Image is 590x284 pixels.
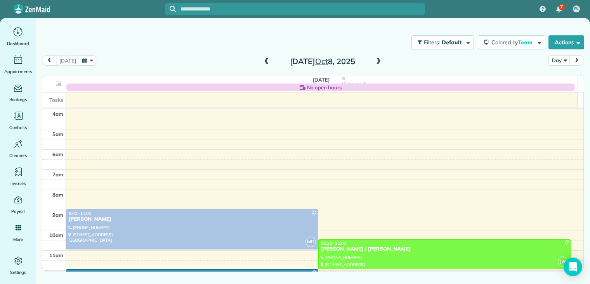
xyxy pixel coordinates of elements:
[574,6,579,12] span: PL
[3,138,33,159] a: Cleaners
[411,35,474,49] button: Filters: Default
[3,193,33,215] a: Payroll
[13,235,23,243] span: More
[3,82,33,103] a: Bookings
[170,6,176,12] svg: Focus search
[49,97,63,103] span: Tasks
[518,39,534,46] span: Team
[52,131,63,137] span: 5am
[165,6,176,12] button: Focus search
[42,55,57,66] button: prev
[52,212,63,218] span: 9am
[9,152,27,159] span: Cleaners
[69,270,91,276] span: 12:00 - 2:30
[9,96,27,103] span: Bookings
[52,111,63,117] span: 4am
[3,166,33,187] a: Invoices
[52,171,63,178] span: 7am
[49,232,63,238] span: 10am
[313,77,330,83] span: [DATE]
[52,192,63,198] span: 8am
[4,68,32,75] span: Appointments
[3,26,33,47] a: Dashboard
[424,39,440,46] span: Filters:
[9,124,27,131] span: Contacts
[307,84,342,91] span: No open hours
[69,211,91,216] span: 9:00 - 11:00
[68,216,316,223] div: [PERSON_NAME]
[321,246,568,253] div: [PERSON_NAME] / [PERSON_NAME]
[56,55,79,66] button: [DATE]
[3,54,33,75] a: Appointments
[342,80,366,87] span: View week
[3,110,33,131] a: Contacts
[10,268,26,276] span: Settings
[52,151,63,157] span: 6am
[49,252,63,258] span: 11am
[564,258,582,276] div: Open Intercom Messenger
[7,40,29,47] span: Dashboard
[315,56,328,66] span: Oct
[321,240,346,246] span: 10:30 - 12:00
[442,39,462,46] span: Default
[305,237,316,247] span: MD
[558,256,568,267] span: JW
[551,1,567,18] div: 7 unread notifications
[10,179,26,187] span: Invoices
[560,4,563,10] span: 7
[478,35,545,49] button: Colored byTeam
[11,207,25,215] span: Payroll
[548,55,570,66] button: Day
[408,35,474,49] a: Filters: Default
[274,57,371,66] h2: [DATE] 8, 2025
[3,254,33,276] a: Settings
[569,55,584,66] button: next
[491,39,535,46] span: Colored by
[548,35,584,49] button: Actions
